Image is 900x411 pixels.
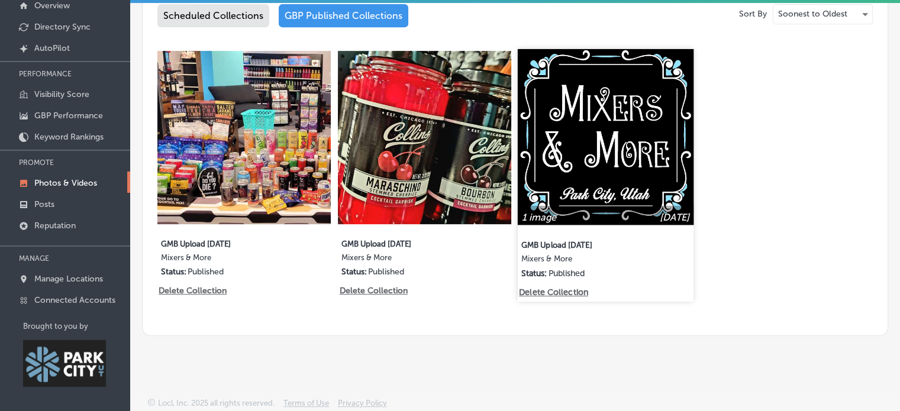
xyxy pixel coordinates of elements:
[368,267,404,277] p: Published
[34,295,115,305] p: Connected Accounts
[660,211,689,222] p: [DATE]
[161,253,296,267] label: Mixers & More
[161,267,186,277] p: Status:
[340,286,407,296] p: Delete Collection
[778,8,847,20] p: Soonest to Oldest
[157,4,269,27] div: Scheduled Collections
[34,1,70,11] p: Overview
[522,211,556,222] p: 1 image
[34,89,89,99] p: Visibility Score
[519,287,586,297] p: Delete Collection
[188,267,224,277] p: Published
[34,274,103,284] p: Manage Locations
[521,254,659,268] label: Mixers & More
[341,253,476,267] label: Mixers & More
[34,178,97,188] p: Photos & Videos
[739,9,767,19] p: Sort By
[773,5,872,24] div: Soonest to Oldest
[34,22,91,32] p: Directory Sync
[34,111,103,121] p: GBP Performance
[34,43,70,53] p: AutoPilot
[23,322,130,331] p: Brought to you by
[338,51,511,224] img: Collection thumbnail
[341,267,367,277] p: Status:
[158,399,275,407] p: Locl, Inc. 2025 all rights reserved.
[34,132,104,142] p: Keyword Rankings
[34,221,76,231] p: Reputation
[521,268,547,278] p: Status:
[341,232,476,253] label: GMB Upload [DATE]
[518,49,693,225] img: Collection thumbnail
[159,286,225,296] p: Delete Collection
[23,340,106,387] img: Park City
[157,51,331,224] img: Collection thumbnail
[161,232,296,253] label: GMB Upload [DATE]
[548,268,585,278] p: Published
[34,199,54,209] p: Posts
[279,4,408,27] div: GBP Published Collections
[521,234,659,255] label: GMB Upload [DATE]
